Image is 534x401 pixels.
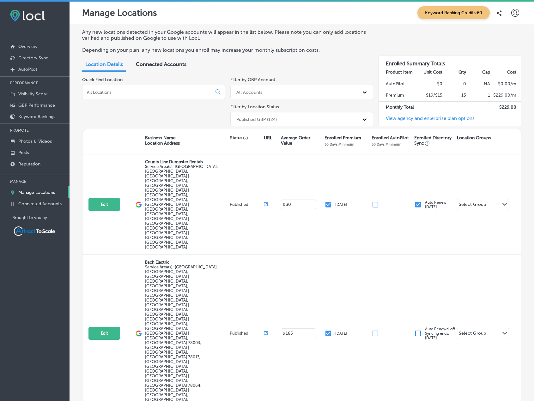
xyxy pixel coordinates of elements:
[230,135,264,141] p: Status
[459,202,486,209] div: Select Group
[379,116,475,126] a: View agency and enterprise plan options
[425,200,448,209] p: Auto Renew: [DATE]
[18,91,48,97] p: Visibility Score
[12,225,57,237] img: Attract To Scale
[490,78,521,90] td: $ 0.00 /m
[82,8,157,18] p: Manage Locations
[236,117,277,122] div: Published GBP (124)
[425,327,455,340] p: Auto Renewal off
[86,89,210,95] input: All Locations
[18,161,40,167] p: Reputation
[490,90,521,101] td: $ 229.00 /m
[379,56,521,67] h3: Enrolled Summary Totals
[459,331,486,338] div: Select Group
[335,331,347,336] p: [DATE]
[18,67,37,72] p: AutoPilot
[136,61,186,67] span: Connected Accounts
[490,101,521,113] td: $ 229.00
[443,90,467,101] td: 15
[136,330,142,337] img: logo
[18,139,52,144] p: Photos & Videos
[283,202,285,207] p: $
[82,29,368,41] p: Any new locations detected in your Google accounts will appear in the list below. Please note you...
[82,77,123,82] label: Quick Find Location
[443,67,467,78] th: Qty
[88,327,120,340] button: Edit
[457,135,491,141] p: Location Groups
[419,90,443,101] td: $19/$15
[264,135,272,141] p: URL
[12,215,70,220] p: Brought to you by
[10,10,45,21] img: fda3e92497d09a02dc62c9cd864e3231.png
[419,67,443,78] th: Unit Cost
[379,90,419,101] td: Premium
[417,6,490,19] span: Keyword Ranking Credits: 60
[466,78,490,90] td: NA
[18,103,55,108] p: GBP Performance
[283,331,285,336] p: $
[230,77,275,82] label: Filter by GBP Account
[372,135,409,141] p: Enrolled AutoPilot
[230,202,264,207] p: Published
[414,135,454,146] p: Enrolled Directory Sync
[18,190,55,195] p: Manage Locations
[425,331,449,340] span: Syncing ends: [DATE]
[379,101,419,113] td: Monthly Total
[419,78,443,90] td: $0
[18,114,55,119] p: Keyword Rankings
[466,67,490,78] th: Cap
[443,78,467,90] td: 0
[145,164,218,249] span: Hiram, GA, USA | Dallas, GA, USA | Acworth, GA, USA | Kennesaw, GA, USA | Cobb County, GA, USA | ...
[466,90,490,101] td: 1
[281,135,321,146] p: Average Order Value
[88,198,120,211] button: Edit
[379,78,419,90] td: AutoPilot
[85,61,123,67] span: Location Details
[18,55,48,61] p: Directory Sync
[145,135,180,146] p: Business Name Location Address
[18,44,37,49] p: Overview
[325,135,361,141] p: Enrolled Premium
[136,201,142,208] img: logo
[82,47,368,53] p: Depending on your plan, any new locations you enroll may increase your monthly subscription costs.
[236,89,262,95] div: All Accounts
[145,159,228,164] p: County Line Dumpster Rentals
[18,201,62,206] p: Connected Accounts
[230,331,264,336] p: Published
[230,104,279,110] label: Filter by Location Status
[386,69,413,75] strong: Product Item
[18,150,29,155] p: Posts
[490,67,521,78] th: Cost
[335,202,347,207] p: [DATE]
[325,142,354,147] p: 30 Days Minimum
[145,260,228,265] p: Bach Electric
[372,142,401,147] p: 30 Days Minimum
